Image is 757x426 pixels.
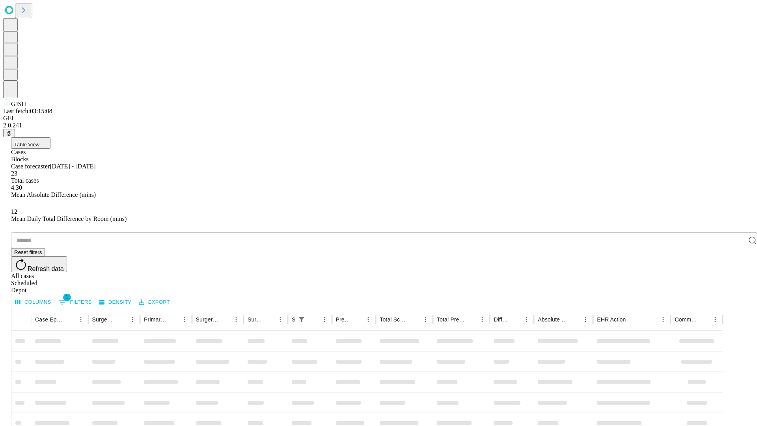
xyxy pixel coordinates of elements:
button: Show filters [296,314,307,325]
button: Menu [420,314,431,325]
span: Last fetch: 03:15:08 [3,108,52,114]
button: Menu [275,314,286,325]
div: Case Epic Id [35,316,63,323]
div: Total Scheduled Duration [380,316,408,323]
button: Sort [466,314,477,325]
button: Menu [477,314,488,325]
button: Export [137,296,172,308]
div: Surgeon Name [92,316,115,323]
div: Comments [675,316,697,323]
div: Predicted In Room Duration [336,316,351,323]
span: Refresh data [28,265,64,272]
button: Sort [264,314,275,325]
button: Sort [64,314,75,325]
button: Reset filters [11,248,45,256]
button: Refresh data [11,256,67,272]
div: GEI [3,115,754,122]
button: Menu [127,314,138,325]
button: Sort [699,314,710,325]
button: Sort [116,314,127,325]
span: Mean Daily Total Difference by Room (mins) [11,215,127,222]
button: Sort [409,314,420,325]
span: Case forecaster [11,163,50,170]
button: Menu [710,314,721,325]
span: Table View [14,142,39,148]
span: Reset filters [14,249,42,255]
span: [DATE] - [DATE] [50,163,95,170]
div: 1 active filter [296,314,307,325]
button: Menu [363,314,374,325]
div: Scheduled In Room Duration [292,316,295,323]
span: Total cases [11,177,39,184]
span: @ [6,130,12,136]
button: Sort [308,314,319,325]
div: Surgery Name [196,316,219,323]
button: Show filters [56,296,94,308]
span: GJSH [11,101,26,107]
button: Menu [580,314,591,325]
span: 12 [11,208,17,215]
div: Surgery Date [248,316,263,323]
button: Menu [521,314,532,325]
div: Primary Service [144,316,167,323]
button: @ [3,129,15,137]
div: Difference [494,316,509,323]
button: Menu [179,314,190,325]
button: Menu [658,314,669,325]
button: Sort [569,314,580,325]
div: 2.0.241 [3,122,754,129]
span: 4.30 [11,184,22,191]
button: Sort [168,314,179,325]
button: Menu [319,314,330,325]
button: Table View [11,137,50,149]
button: Density [97,296,134,308]
button: Menu [231,314,242,325]
div: Total Predicted Duration [437,316,465,323]
span: 1 [63,293,71,301]
div: EHR Action [597,316,626,323]
button: Sort [626,314,638,325]
button: Menu [75,314,86,325]
span: 23 [11,170,17,177]
button: Select columns [13,296,53,308]
button: Sort [352,314,363,325]
button: Sort [220,314,231,325]
div: Absolute Difference [538,316,568,323]
span: Mean Absolute Difference (mins) [11,191,96,198]
button: Sort [510,314,521,325]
